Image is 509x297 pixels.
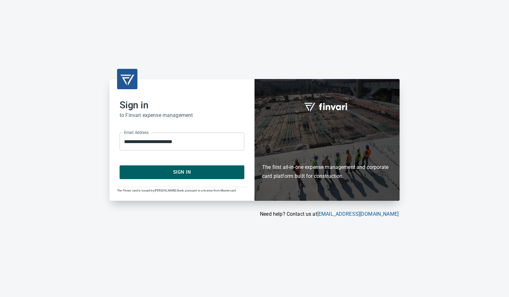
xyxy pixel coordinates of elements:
[117,189,236,192] span: The Finvari card is issued by [PERSON_NAME] Bank, pursuant to a license from Mastercard
[120,99,244,111] h2: Sign in
[120,111,244,120] h6: to Finvari expense management
[127,168,237,176] span: Sign In
[120,165,244,179] button: Sign In
[254,79,400,200] div: Finvari
[303,99,351,114] img: fullword_logo_white.png
[120,71,135,87] img: transparent_logo.png
[317,211,399,217] a: [EMAIL_ADDRESS][DOMAIN_NAME]
[109,210,399,218] p: Need help? Contact us at
[262,126,392,181] h6: The first all-in-one expense management and corporate card platform built for construction.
